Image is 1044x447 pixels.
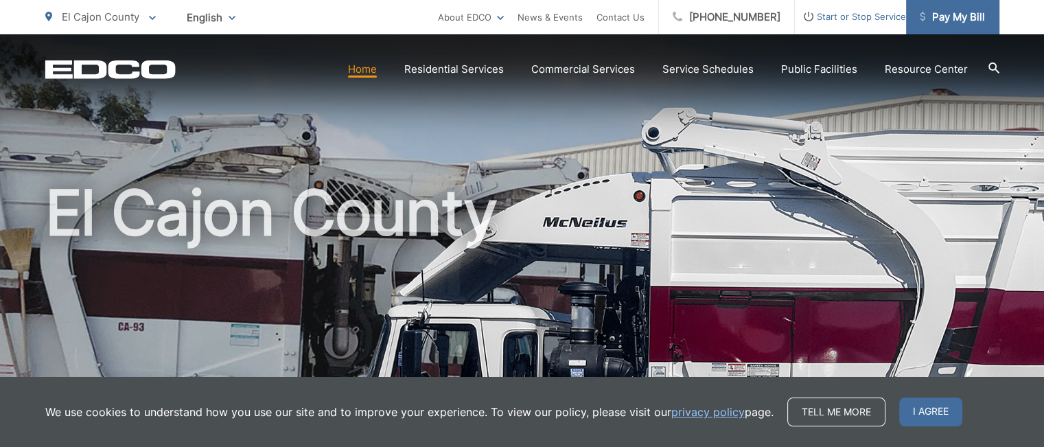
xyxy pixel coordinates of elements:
[518,9,583,25] a: News & Events
[787,398,885,426] a: Tell me more
[531,61,635,78] a: Commercial Services
[348,61,377,78] a: Home
[176,5,246,30] span: English
[438,9,504,25] a: About EDCO
[920,9,985,25] span: Pay My Bill
[671,404,745,420] a: privacy policy
[899,398,962,426] span: I agree
[662,61,754,78] a: Service Schedules
[404,61,504,78] a: Residential Services
[885,61,968,78] a: Resource Center
[596,9,645,25] a: Contact Us
[45,404,774,420] p: We use cookies to understand how you use our site and to improve your experience. To view our pol...
[781,61,857,78] a: Public Facilities
[62,10,139,23] span: El Cajon County
[45,60,176,79] a: EDCD logo. Return to the homepage.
